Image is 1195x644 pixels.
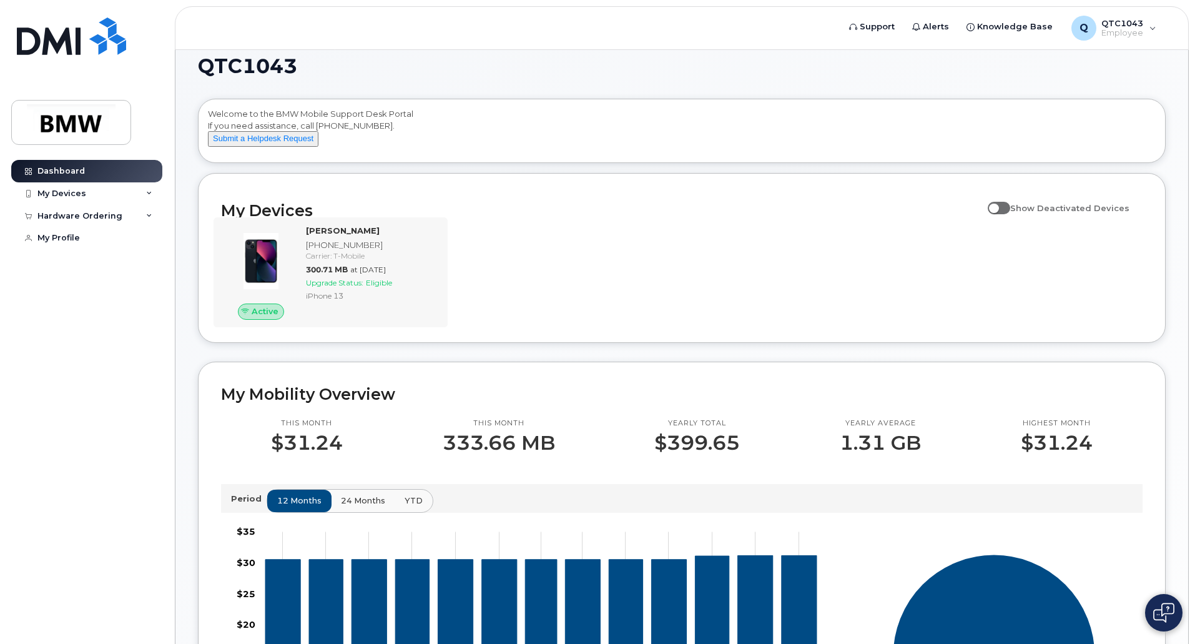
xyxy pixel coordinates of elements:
span: Q [1079,21,1088,36]
p: $31.24 [271,432,343,454]
p: This month [443,419,555,429]
p: This month [271,419,343,429]
div: [PHONE_NUMBER] [306,239,435,251]
tspan: $30 [237,557,255,568]
a: Active[PERSON_NAME][PHONE_NUMBER]Carrier: T-Mobile300.71 MBat [DATE]Upgrade Status:EligibleiPhone 13 [221,225,440,320]
span: Eligible [366,278,392,287]
a: Submit a Helpdesk Request [208,133,318,143]
span: Show Deactivated Devices [1010,203,1129,213]
p: Yearly total [654,419,740,429]
span: 300.71 MB [306,265,348,274]
p: Yearly average [840,419,921,429]
img: Open chat [1153,603,1174,623]
span: at [DATE] [350,265,386,274]
div: Carrier: T-Mobile [306,250,435,261]
tspan: $35 [237,526,255,537]
div: iPhone 13 [306,290,435,301]
h2: My Devices [221,201,981,220]
p: 1.31 GB [840,432,921,454]
tspan: $20 [237,619,255,630]
button: Submit a Helpdesk Request [208,131,318,147]
p: $31.24 [1021,432,1093,454]
strong: [PERSON_NAME] [306,225,380,235]
p: $399.65 [654,432,740,454]
img: image20231002-3703462-1ig824h.jpeg [231,231,291,291]
span: 24 months [341,495,385,507]
span: QTC1043 [198,57,297,76]
span: Upgrade Status: [306,278,363,287]
p: 333.66 MB [443,432,555,454]
input: Show Deactivated Devices [988,196,998,206]
p: Highest month [1021,419,1093,429]
div: QTC1043 [1063,16,1165,41]
div: Welcome to the BMW Mobile Support Desk Portal If you need assistance, call [PHONE_NUMBER]. [208,108,1156,158]
span: YTD [405,495,423,507]
span: Active [252,305,278,317]
p: Period [231,493,267,505]
tspan: $25 [237,588,255,599]
h2: My Mobility Overview [221,385,1143,404]
span: Employee [1101,28,1143,38]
